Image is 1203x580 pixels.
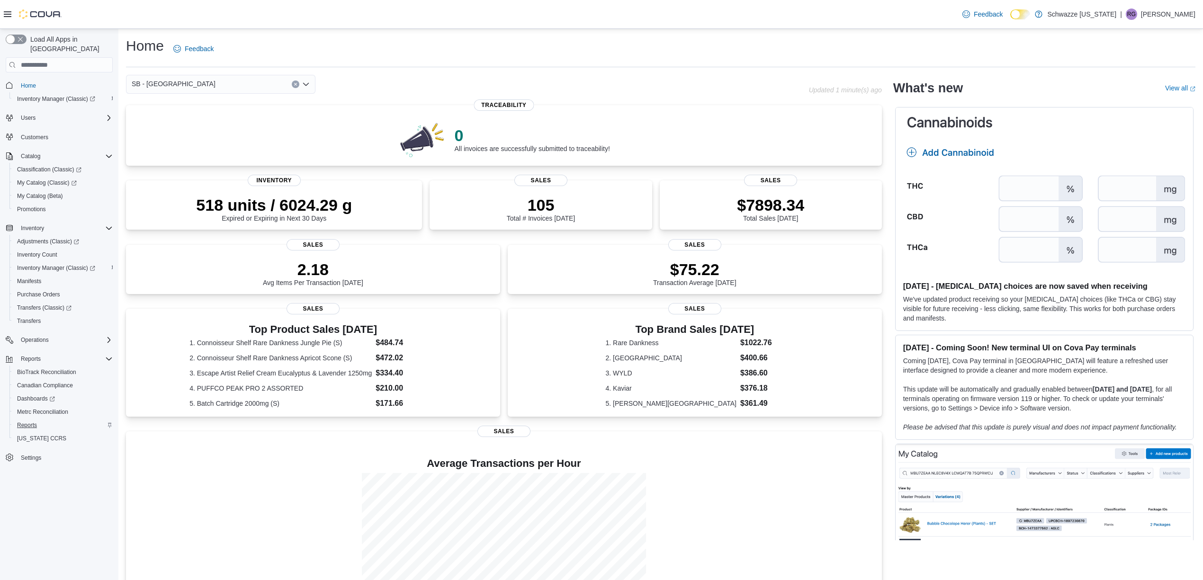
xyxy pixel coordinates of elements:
a: Adjustments (Classic) [9,235,117,248]
a: Inventory Manager (Classic) [13,262,99,274]
span: Adjustments (Classic) [17,238,79,245]
a: Customers [17,132,52,143]
h3: Top Brand Sales [DATE] [606,324,784,335]
a: Inventory Manager (Classic) [13,93,99,105]
button: Home [2,78,117,92]
span: Catalog [21,152,40,160]
button: Open list of options [302,80,310,88]
button: BioTrack Reconciliation [9,366,117,379]
button: Users [2,111,117,125]
span: Settings [21,454,41,462]
h2: What's new [893,80,963,96]
span: Transfers (Classic) [17,304,72,312]
img: 0 [398,120,447,158]
span: Inventory Count [17,251,57,259]
p: Coming [DATE], Cova Pay terminal in [GEOGRAPHIC_DATA] will feature a refreshed user interface des... [903,356,1185,375]
a: Classification (Classic) [9,163,117,176]
span: Sales [287,239,340,250]
button: Inventory [17,223,48,234]
span: Adjustments (Classic) [13,236,113,247]
h3: [DATE] - [MEDICAL_DATA] choices are now saved when receiving [903,281,1185,291]
a: Inventory Count [13,249,61,260]
nav: Complex example [6,74,113,489]
dd: $171.66 [376,398,436,409]
strong: [DATE] and [DATE] [1093,385,1152,393]
p: $7898.34 [737,196,804,214]
span: Customers [21,134,48,141]
a: Home [17,80,40,91]
p: [PERSON_NAME] [1141,9,1195,20]
dd: $334.40 [376,367,436,379]
a: My Catalog (Classic) [13,177,81,188]
span: BioTrack Reconciliation [13,366,113,378]
span: Metrc Reconciliation [13,406,113,418]
span: Inventory [17,223,113,234]
button: Transfers [9,314,117,328]
dd: $1022.76 [740,337,784,348]
dt: 4. PUFFCO PEAK PRO 2 ASSORTED [189,384,372,393]
a: Metrc Reconciliation [13,406,72,418]
p: 518 units / 6024.29 g [196,196,352,214]
span: Users [21,114,36,122]
span: Feedback [185,44,214,54]
span: My Catalog (Beta) [17,192,63,200]
button: Operations [2,333,117,347]
dt: 2. [GEOGRAPHIC_DATA] [606,353,736,363]
a: Purchase Orders [13,289,64,300]
span: Sales [287,303,340,314]
span: Users [17,112,113,124]
span: Sales [477,426,530,437]
a: Settings [17,452,45,464]
dt: 2. Connoisseur Shelf Rare Dankness Apricot Scone (S) [189,353,372,363]
button: Settings [2,451,117,464]
span: Reports [17,421,37,429]
dt: 3. Escape Artist Relief Cream Eucalyptus & Lavender 1250mg [189,368,372,378]
button: Clear input [292,80,299,88]
dt: 5. [PERSON_NAME][GEOGRAPHIC_DATA] [606,399,736,408]
div: Total Sales [DATE] [737,196,804,222]
dd: $484.74 [376,337,436,348]
a: Dashboards [9,392,117,405]
a: [US_STATE] CCRS [13,433,70,444]
span: Feedback [974,9,1003,19]
span: Inventory Manager (Classic) [17,95,95,103]
span: SB - [GEOGRAPHIC_DATA] [132,78,215,89]
a: Inventory Manager (Classic) [9,92,117,106]
button: Reports [17,353,45,365]
a: Feedback [959,5,1006,24]
div: Total # Invoices [DATE] [507,196,575,222]
span: Home [17,79,113,91]
em: Please be advised that this update is purely visual and does not impact payment functionality. [903,423,1177,431]
span: Promotions [17,205,46,213]
dd: $210.00 [376,383,436,394]
a: Transfers (Classic) [9,301,117,314]
input: Dark Mode [1010,9,1030,19]
span: Dashboards [13,393,113,404]
span: My Catalog (Classic) [17,179,77,187]
span: Operations [21,336,49,344]
span: Sales [668,239,721,250]
h4: Average Transactions per Hour [134,458,874,469]
button: Reports [9,419,117,432]
span: Dashboards [17,395,55,402]
a: BioTrack Reconciliation [13,366,80,378]
a: Transfers (Classic) [13,302,75,313]
dd: $386.60 [740,367,784,379]
a: Manifests [13,276,45,287]
span: Promotions [13,204,113,215]
div: Transaction Average [DATE] [653,260,736,286]
img: Cova [19,9,62,19]
span: Reports [17,353,113,365]
dt: 4. Kaviar [606,384,736,393]
button: Inventory Count [9,248,117,261]
p: | [1120,9,1122,20]
span: Inventory [248,175,301,186]
span: Reports [13,419,113,431]
span: Inventory Manager (Classic) [13,262,113,274]
p: 0 [455,126,610,145]
span: My Catalog (Classic) [13,177,113,188]
span: Canadian Compliance [17,382,73,389]
span: Sales [514,175,567,186]
button: Metrc Reconciliation [9,405,117,419]
span: Inventory Manager (Classic) [13,93,113,105]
